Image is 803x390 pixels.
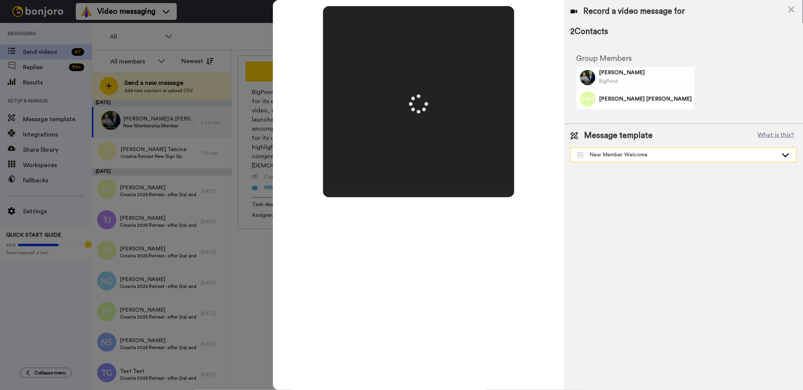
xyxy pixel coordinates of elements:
img: Image of Dianne Moussa [580,70,596,85]
span: [PERSON_NAME] [PERSON_NAME] [599,95,692,103]
img: Image of Magdalena Mantu [580,91,596,107]
span: [PERSON_NAME] [599,69,692,76]
button: What is this? [756,130,797,141]
img: Message-temps.svg [577,152,584,158]
h2: Group Members [576,54,695,63]
span: Message template [584,130,653,141]
span: BigPond [599,79,618,84]
div: New Member Welcome [577,151,778,159]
